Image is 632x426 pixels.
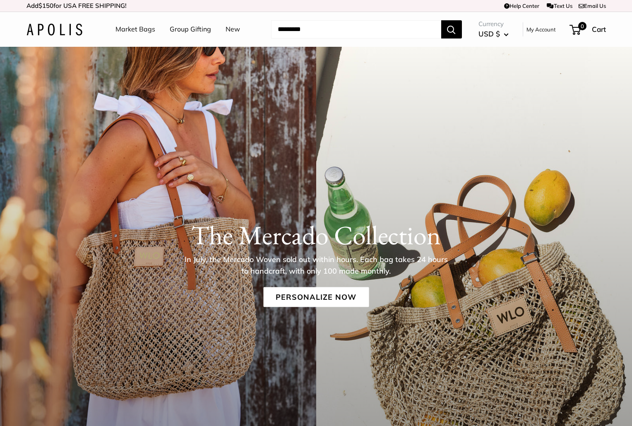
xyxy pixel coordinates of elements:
a: New [226,23,240,36]
p: In July, the Mercado Woven sold out within hours. Each bag takes 24 hours to handcraft, with only... [182,254,451,277]
button: USD $ [478,27,509,41]
span: Currency [478,18,509,30]
a: Help Center [504,2,539,9]
span: USD $ [478,29,500,38]
span: Cart [592,25,606,34]
span: $150 [38,2,53,10]
a: My Account [526,24,556,34]
a: 0 Cart [570,23,606,36]
a: Group Gifting [170,23,211,36]
button: Search [441,20,462,39]
img: Apolis [26,24,82,36]
span: 0 [578,22,586,30]
a: Personalize Now [263,287,369,307]
a: Market Bags [115,23,155,36]
input: Search... [271,20,441,39]
a: Email Us [579,2,606,9]
h1: The Mercado Collection [26,219,606,251]
a: Text Us [547,2,572,9]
